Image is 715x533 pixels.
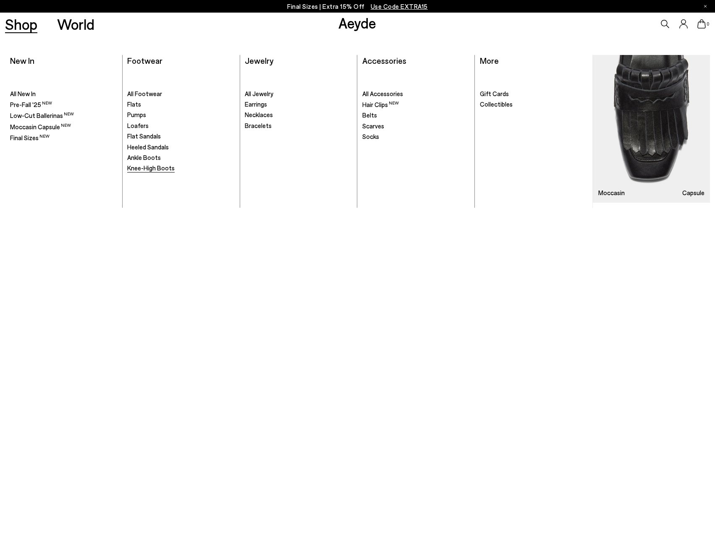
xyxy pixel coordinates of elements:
[371,3,428,10] span: Navigate to /collections/ss25-final-sizes
[245,100,352,109] a: Earrings
[127,154,234,162] a: Ankle Boots
[480,90,587,98] a: Gift Cards
[127,55,162,65] a: Footwear
[10,133,117,142] a: Final Sizes
[127,132,234,141] a: Flat Sandals
[10,90,117,98] a: All New In
[127,122,234,130] a: Loafers
[593,55,710,203] a: Moccasin Capsule
[362,100,469,109] a: Hair Clips
[480,55,499,65] a: More
[362,122,469,131] a: Scarves
[127,154,161,161] span: Ankle Boots
[127,111,234,119] a: Pumps
[245,55,273,65] a: Jewelry
[57,17,94,31] a: World
[362,122,384,130] span: Scarves
[127,90,234,98] a: All Footwear
[127,111,146,118] span: Pumps
[362,133,469,141] a: Socks
[338,14,376,31] a: Aeyde
[10,100,117,109] a: Pre-Fall '25
[245,111,352,119] a: Necklaces
[127,122,149,129] span: Loafers
[127,100,141,108] span: Flats
[598,190,625,196] h3: Moccasin
[480,90,509,97] span: Gift Cards
[127,143,234,152] a: Heeled Sandals
[10,123,117,131] a: Moccasin Capsule
[127,132,161,140] span: Flat Sandals
[480,100,513,108] span: Collectibles
[127,164,234,172] a: Knee-High Boots
[593,55,710,203] img: Mobile_e6eede4d-78b8-4bd1-ae2a-4197e375e133_900x.jpg
[362,111,377,119] span: Belts
[682,190,705,196] h3: Capsule
[10,90,36,97] span: All New In
[10,101,52,108] span: Pre-Fall '25
[245,111,273,118] span: Necklaces
[480,100,587,109] a: Collectibles
[10,55,34,65] a: New In
[127,100,234,109] a: Flats
[5,17,37,31] a: Shop
[706,22,710,26] span: 0
[362,90,469,98] a: All Accessories
[10,123,71,131] span: Moccasin Capsule
[697,19,706,29] a: 0
[245,122,272,129] span: Bracelets
[127,90,162,97] span: All Footwear
[245,100,267,108] span: Earrings
[362,101,399,108] span: Hair Clips
[127,164,175,172] span: Knee-High Boots
[362,111,469,120] a: Belts
[10,111,117,120] a: Low-Cut Ballerinas
[245,122,352,130] a: Bracelets
[245,90,273,97] span: All Jewelry
[10,134,50,141] span: Final Sizes
[287,1,428,12] p: Final Sizes | Extra 15% Off
[362,90,403,97] span: All Accessories
[245,90,352,98] a: All Jewelry
[127,143,169,151] span: Heeled Sandals
[10,112,74,119] span: Low-Cut Ballerinas
[362,133,379,140] span: Socks
[362,55,406,65] a: Accessories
